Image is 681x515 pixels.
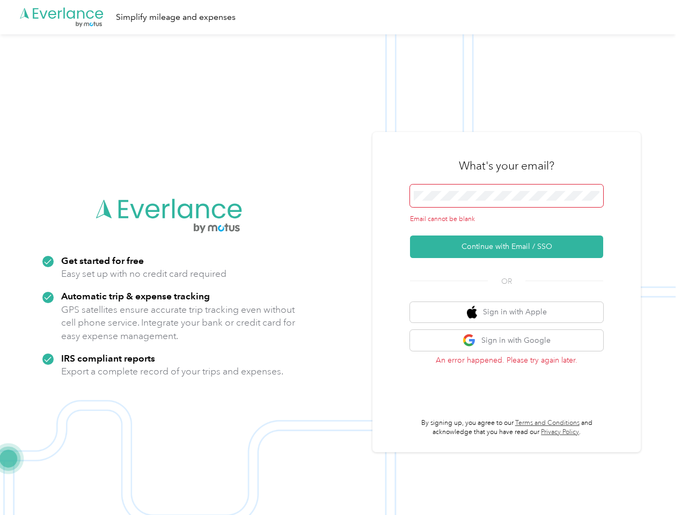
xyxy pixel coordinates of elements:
[410,330,603,351] button: google logoSign in with Google
[61,303,296,343] p: GPS satellites ensure accurate trip tracking even without cell phone service. Integrate your bank...
[410,355,603,366] p: An error happened. Please try again later.
[410,418,603,437] p: By signing up, you agree to our and acknowledge that you have read our .
[61,365,283,378] p: Export a complete record of your trips and expenses.
[410,215,603,224] div: Email cannot be blank
[467,306,478,319] img: apple logo
[61,290,210,301] strong: Automatic trip & expense tracking
[515,419,580,427] a: Terms and Conditions
[541,428,579,436] a: Privacy Policy
[410,236,603,258] button: Continue with Email / SSO
[61,255,144,266] strong: Get started for free
[459,158,554,173] h3: What's your email?
[61,267,226,281] p: Easy set up with no credit card required
[488,276,525,287] span: OR
[61,352,155,364] strong: IRS compliant reports
[463,334,476,347] img: google logo
[410,302,603,323] button: apple logoSign in with Apple
[116,11,236,24] div: Simplify mileage and expenses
